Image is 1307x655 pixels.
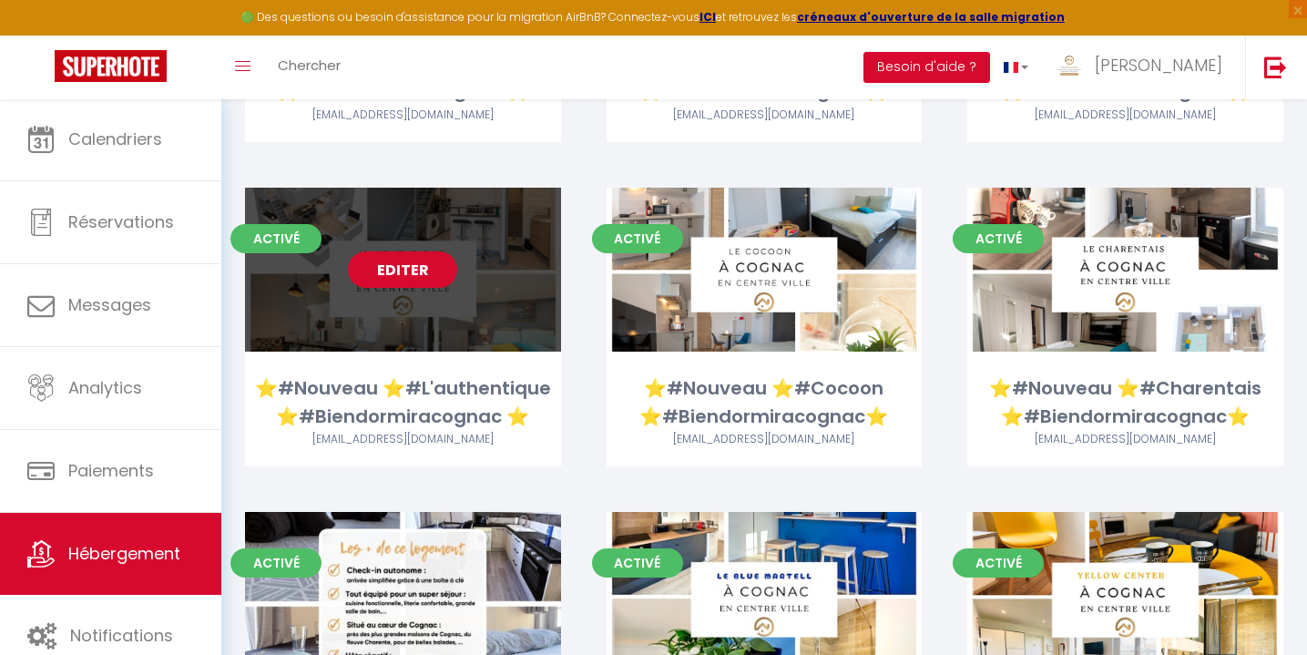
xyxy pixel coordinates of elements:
[1230,573,1293,641] iframe: Chat
[68,293,151,316] span: Messages
[70,624,173,647] span: Notifications
[967,431,1283,448] div: Airbnb
[230,548,322,578] span: Activé
[967,374,1283,432] div: ⭐️#Nouveau ⭐️#Charentais ⭐️#Biendormiracognac⭐️
[68,128,162,150] span: Calendriers
[1042,36,1245,99] a: ... [PERSON_NAME]
[68,210,174,233] span: Réservations
[1056,52,1083,79] img: ...
[348,251,457,288] a: Editer
[68,459,154,482] span: Paiements
[15,7,69,62] button: Ouvrir le widget de chat LiveChat
[699,9,716,25] a: ICI
[607,374,923,432] div: ⭐️#Nouveau ⭐️#Cocoon ⭐️#Biendormiracognac⭐️
[245,374,561,432] div: ⭐️#Nouveau ⭐️#L'authentique ⭐️#Biendormiracognac ⭐️
[967,107,1283,124] div: Airbnb
[278,56,341,75] span: Chercher
[607,107,923,124] div: Airbnb
[55,50,167,82] img: Super Booking
[230,224,322,253] span: Activé
[68,542,180,565] span: Hébergement
[1095,54,1222,77] span: [PERSON_NAME]
[1264,56,1287,78] img: logout
[953,224,1044,253] span: Activé
[953,548,1044,578] span: Activé
[68,376,142,399] span: Analytics
[863,52,990,83] button: Besoin d'aide ?
[245,431,561,448] div: Airbnb
[592,224,683,253] span: Activé
[245,107,561,124] div: Airbnb
[797,9,1065,25] a: créneaux d'ouverture de la salle migration
[264,36,354,99] a: Chercher
[607,431,923,448] div: Airbnb
[592,548,683,578] span: Activé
